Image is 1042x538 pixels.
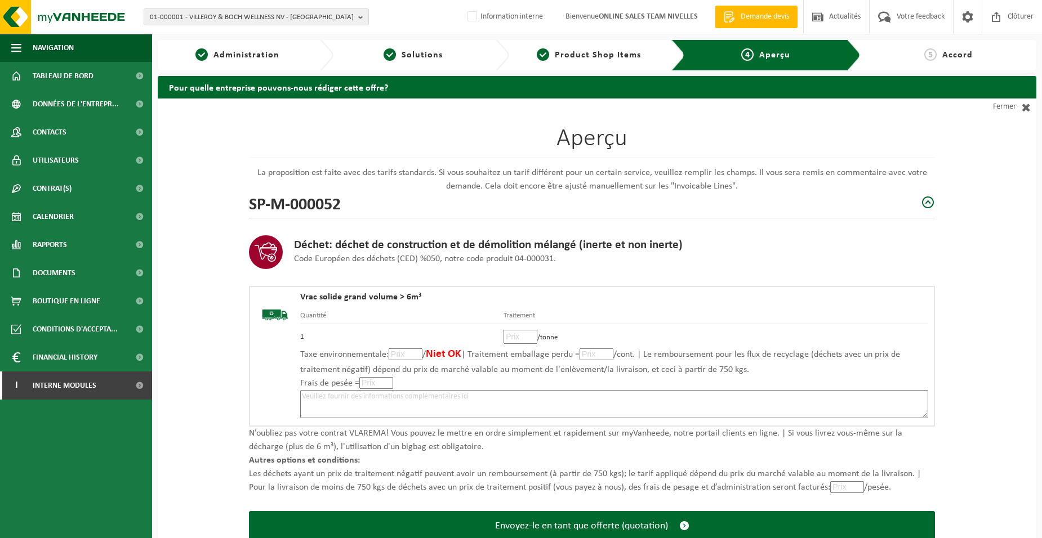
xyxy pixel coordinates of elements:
[300,376,928,390] p: Frais de pesée =
[555,51,641,60] span: Product Shop Items
[33,315,118,343] span: Conditions d'accepta...
[294,239,683,252] h3: Déchet: déchet de construction et de démolition mélangé (inerte et non inerte)
[759,51,790,60] span: Aperçu
[830,481,864,493] input: Prix
[935,98,1036,115] a: Fermer
[294,252,683,266] p: Code Européen des déchets (CED) %050, notre code produit 04-000031.
[33,146,79,174] span: Utilisateurs
[537,48,549,61] span: 3
[580,348,613,360] input: Prix
[504,310,928,324] th: Traitement
[300,347,928,376] p: Taxe environnementale: / | Traitement emballage perdu = /cont. | Le remboursement pour les flux d...
[33,174,72,203] span: Contrat(s)
[33,343,97,371] span: Financial History
[33,203,74,231] span: Calendrier
[738,11,792,23] span: Demande devis
[256,293,295,337] img: BL-SO-LV.png
[359,377,393,389] input: Prix
[33,62,93,90] span: Tableau de bord
[249,127,935,158] h1: Aperçu
[33,287,100,315] span: Boutique en ligne
[389,348,422,360] input: Prix
[504,330,537,344] input: Prix
[144,8,369,25] button: 01-000001 - VILLEROY & BOCH WELLNESS NV - [GEOGRAPHIC_DATA]
[465,8,543,25] label: Information interne
[213,51,279,60] span: Administration
[163,48,311,62] a: 1Administration
[195,48,208,61] span: 1
[715,6,798,28] a: Demande devis
[249,427,935,454] p: N’oubliez pas votre contrat VLAREMA! Vous pouvez le mettre en ordre simplement et rapidement sur ...
[924,48,937,61] span: 5
[158,76,1036,98] h2: Pour quelle entreprise pouvons-nous rédiger cette offre?
[515,48,662,62] a: 3Product Shop Items
[249,193,341,212] h2: SP-M-000052
[693,48,838,62] a: 4Aperçu
[599,12,698,21] strong: ONLINE SALES TEAM NIVELLES
[504,324,928,347] td: /tonne
[249,454,935,467] p: Autres options et conditions:
[33,231,67,259] span: Rapports
[33,118,66,146] span: Contacts
[300,310,504,324] th: Quantité
[33,90,119,118] span: Données de l'entrepr...
[339,48,487,62] a: 2Solutions
[11,371,21,400] span: I
[33,34,74,62] span: Navigation
[33,371,96,400] span: Interne modules
[300,324,504,347] td: 1
[150,9,354,26] span: 01-000001 - VILLEROY & BOCH WELLNESS NV - [GEOGRAPHIC_DATA]
[249,166,935,193] p: La proposition est faite avec des tarifs standards. Si vous souhaitez un tarif différent pour un ...
[942,51,973,60] span: Accord
[495,520,668,532] span: Envoyez-le en tant que offerte (quotation)
[866,48,1031,62] a: 5Accord
[249,467,935,494] p: Les déchets ayant un prix de traitement négatif peuvent avoir un remboursement (à partir de 750 k...
[741,48,754,61] span: 4
[426,349,461,360] span: Niet OK
[300,293,928,302] h4: Vrac solide grand volume > 6m³
[384,48,396,61] span: 2
[33,259,75,287] span: Documents
[402,51,443,60] span: Solutions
